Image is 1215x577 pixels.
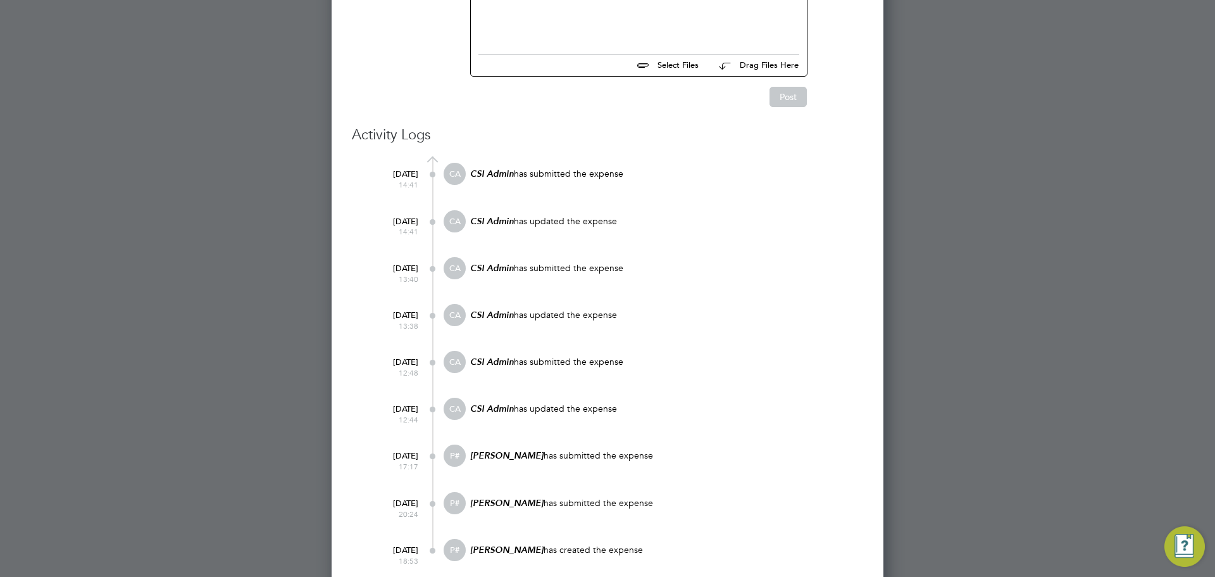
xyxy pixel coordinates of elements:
[444,351,466,373] span: CA
[444,492,466,514] span: P#
[1164,526,1205,567] button: Engage Resource Center
[470,263,514,274] em: CSI Admin
[470,357,514,367] em: CSI Admin
[470,310,514,320] em: CSI Admin
[368,163,418,189] div: [DATE]
[368,321,418,331] span: 13:38
[709,53,799,79] button: Drag Files Here
[444,539,466,561] span: P#
[470,545,544,555] em: [PERSON_NAME]
[368,509,418,519] span: 20:24
[444,163,466,185] span: CA
[368,351,418,377] div: [DATE]
[469,215,863,227] p: has updated the expense
[352,126,863,144] h3: Activity Logs
[368,368,418,378] span: 12:48
[469,544,863,556] p: has created the expense
[368,539,418,566] div: [DATE]
[444,257,466,279] span: CA
[368,210,418,237] div: [DATE]
[368,398,418,424] div: [DATE]
[444,304,466,326] span: CA
[368,492,418,519] div: [DATE]
[470,216,514,227] em: CSI Admin
[470,403,514,414] em: CSI Admin
[470,168,514,179] em: CSI Admin
[469,168,863,180] p: has submitted the expense
[368,415,418,425] span: 12:44
[469,262,863,274] p: has submitted the expense
[444,398,466,420] span: CA
[444,210,466,232] span: CA
[368,274,418,284] span: 13:40
[469,356,863,368] p: has submitted the expense
[470,498,544,509] em: [PERSON_NAME]
[469,450,863,462] p: has submitted the expense
[444,445,466,467] span: P#
[469,309,863,321] p: has updated the expense
[470,450,544,461] em: [PERSON_NAME]
[469,403,863,415] p: has updated the expense
[368,180,418,190] span: 14:41
[368,445,418,471] div: [DATE]
[368,556,418,566] span: 18:53
[769,87,807,107] button: Post
[469,497,863,509] p: has submitted the expense
[368,227,418,237] span: 14:41
[368,462,418,472] span: 17:17
[368,257,418,284] div: [DATE]
[368,304,418,331] div: [DATE]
